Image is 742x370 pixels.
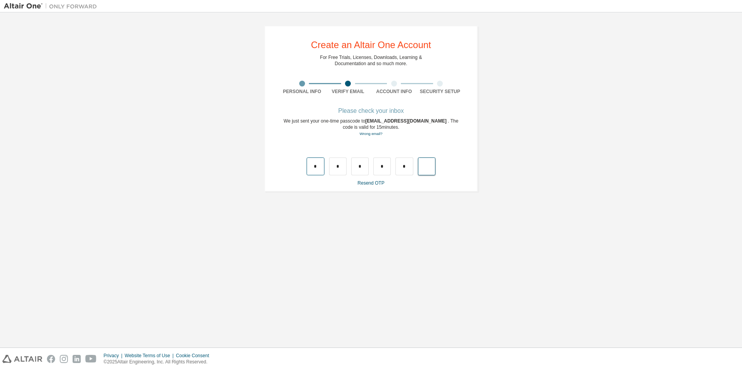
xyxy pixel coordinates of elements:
[2,355,42,363] img: altair_logo.svg
[320,54,422,67] div: For Free Trials, Licenses, Downloads, Learning & Documentation and so much more.
[104,353,125,359] div: Privacy
[73,355,81,363] img: linkedin.svg
[311,40,431,50] div: Create an Altair One Account
[365,118,448,124] span: [EMAIL_ADDRESS][DOMAIN_NAME]
[125,353,176,359] div: Website Terms of Use
[359,131,382,136] a: Go back to the registration form
[279,109,463,113] div: Please check your inbox
[47,355,55,363] img: facebook.svg
[176,353,213,359] div: Cookie Consent
[104,359,214,365] p: © 2025 Altair Engineering, Inc. All Rights Reserved.
[371,88,417,95] div: Account Info
[4,2,101,10] img: Altair One
[357,180,384,186] a: Resend OTP
[279,118,463,137] div: We just sent your one-time passcode to . The code is valid for 15 minutes.
[279,88,325,95] div: Personal Info
[85,355,97,363] img: youtube.svg
[325,88,371,95] div: Verify Email
[60,355,68,363] img: instagram.svg
[417,88,463,95] div: Security Setup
